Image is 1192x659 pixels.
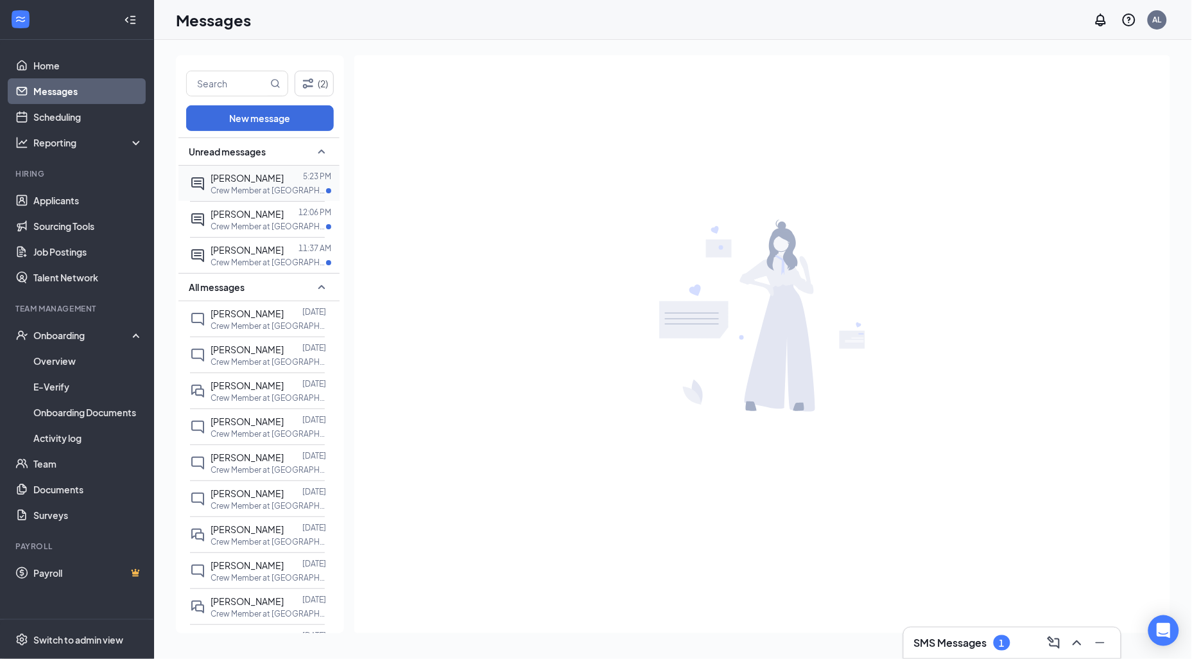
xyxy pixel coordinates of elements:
button: Filter (2) [295,71,334,96]
p: Crew Member at [GEOGRAPHIC_DATA] [211,257,326,268]
svg: SmallChevronUp [314,279,329,295]
svg: Notifications [1093,12,1109,28]
svg: DoubleChat [190,383,205,399]
span: All messages [189,281,245,294]
svg: MagnifyingGlass [270,78,281,89]
svg: ChatInactive [190,491,205,507]
svg: SmallChevronUp [314,144,329,159]
a: Team [33,451,143,477]
p: Crew Member at [GEOGRAPHIC_DATA] [211,608,326,619]
p: [DATE] [302,594,326,605]
span: [PERSON_NAME] [211,523,284,535]
p: 12:06 PM [298,207,331,218]
button: ComposeMessage [1044,633,1064,653]
p: 11:37 AM [298,243,331,254]
svg: Collapse [124,13,137,26]
button: ChevronUp [1067,633,1087,653]
a: Job Postings [33,239,143,265]
a: Overview [33,348,143,374]
span: [PERSON_NAME] [211,595,284,607]
div: Reporting [33,136,144,149]
p: [DATE] [302,450,326,461]
a: Activity log [33,425,143,451]
p: [DATE] [302,522,326,533]
div: Open Intercom Messenger [1148,615,1179,646]
h3: SMS Messages [914,636,987,650]
a: Home [33,53,143,78]
p: Crew Member at [GEOGRAPHIC_DATA] [211,321,326,331]
a: Talent Network [33,265,143,290]
div: Onboarding [33,329,132,342]
span: [PERSON_NAME] [211,208,284,220]
svg: ActiveChat [190,212,205,227]
p: Crew Member at [GEOGRAPHIC_DATA] [211,185,326,196]
a: Surveys [33,502,143,528]
svg: ChatInactive [190,455,205,471]
button: Minimize [1090,633,1110,653]
svg: QuestionInfo [1121,12,1137,28]
p: Crew Member at [GEOGRAPHIC_DATA] [211,572,326,583]
p: [DATE] [302,486,326,497]
div: 1 [999,638,1005,649]
p: [DATE] [302,558,326,569]
p: [DATE] [302,378,326,389]
p: Crew Member at [GEOGRAPHIC_DATA] [211,356,326,367]
svg: ChatInactive [190,347,205,363]
svg: DoubleChat [190,527,205,543]
p: [DATE] [302,630,326,641]
svg: ChatInactive [190,563,205,579]
svg: ComposeMessage [1046,635,1062,651]
p: [DATE] [302,414,326,425]
svg: ChatInactive [190,419,205,435]
span: [PERSON_NAME] [211,344,284,355]
svg: ActiveChat [190,248,205,263]
button: New message [186,105,334,131]
span: [PERSON_NAME] [211,380,284,391]
span: [PERSON_NAME] [211,244,284,256]
a: PayrollCrown [33,560,143,586]
a: Onboarding Documents [33,400,143,425]
div: Switch to admin view [33,633,123,646]
span: [PERSON_NAME] [211,488,284,499]
p: Crew Member at [GEOGRAPHIC_DATA] [211,221,326,232]
p: Crew Member at [GEOGRAPHIC_DATA] [211,392,326,403]
svg: Minimize [1093,635,1108,651]
span: Unread messages [189,145,266,158]
p: [DATE] [302,342,326,353]
a: Applicants [33,188,143,213]
p: Crew Member at [GEOGRAPHIC_DATA] [211,428,326,439]
svg: ActiveChat [190,176,205,191]
div: Hiring [15,168,141,179]
span: [PERSON_NAME] [211,559,284,571]
svg: ChevronUp [1069,635,1085,651]
span: [PERSON_NAME] [211,631,284,643]
p: Crew Member at [GEOGRAPHIC_DATA] [211,464,326,475]
p: Crew Member at [GEOGRAPHIC_DATA] [211,536,326,547]
svg: UserCheck [15,329,28,342]
input: Search [187,71,268,96]
a: Sourcing Tools [33,213,143,239]
svg: WorkstreamLogo [14,13,27,26]
div: Payroll [15,541,141,552]
div: AL [1153,14,1162,25]
svg: ChatInactive [190,312,205,327]
svg: Settings [15,633,28,646]
p: [DATE] [302,306,326,317]
h1: Messages [176,9,251,31]
a: Messages [33,78,143,104]
a: Documents [33,477,143,502]
div: Team Management [15,303,141,314]
span: [PERSON_NAME] [211,416,284,427]
p: 5:23 PM [303,171,331,182]
span: [PERSON_NAME] [211,308,284,319]
span: [PERSON_NAME] [211,172,284,184]
a: Scheduling [33,104,143,130]
span: [PERSON_NAME] [211,452,284,463]
svg: Analysis [15,136,28,149]
svg: DoubleChat [190,599,205,615]
svg: Filter [300,76,316,91]
p: Crew Member at [GEOGRAPHIC_DATA] [211,500,326,511]
a: E-Verify [33,374,143,400]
